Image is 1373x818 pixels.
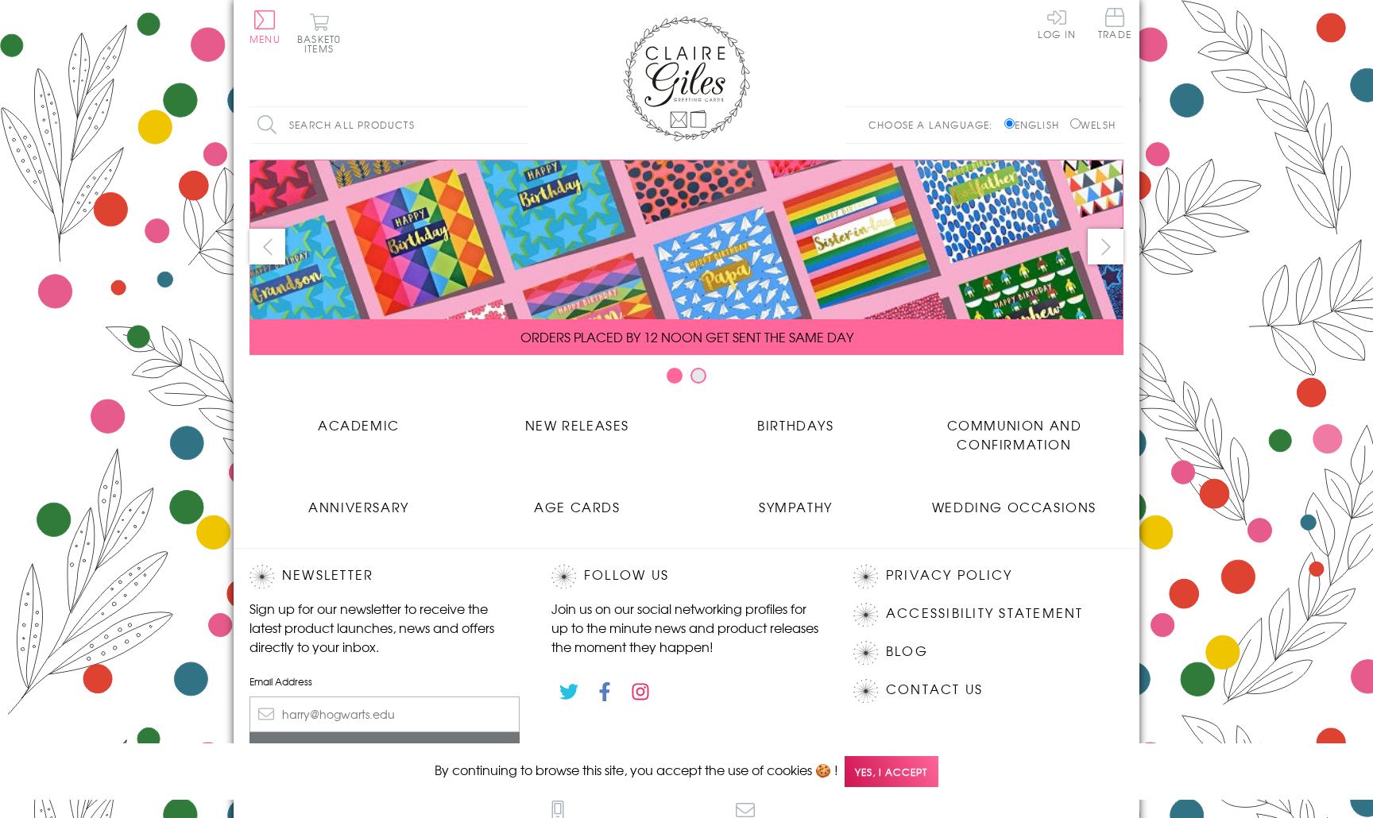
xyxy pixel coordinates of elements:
a: Academic [249,403,468,434]
div: Carousel Pagination [249,367,1124,392]
input: harry@hogwarts.edu [249,696,520,732]
span: 0 items [304,32,341,56]
input: Search [512,107,528,143]
span: Birthdays [757,415,833,434]
span: New Releases [525,415,629,434]
h2: Newsletter [249,565,520,588]
a: Age Cards [468,485,686,516]
button: Carousel Page 1 (Current Slide) [667,368,683,384]
input: English [1004,118,1015,129]
span: ORDERS PLACED BY 12 NOON GET SENT THE SAME DAY [520,327,853,346]
a: Sympathy [686,485,905,516]
span: Age Cards [534,497,620,516]
p: Join us on our social networking profiles for up to the minute news and product releases the mome... [551,599,822,656]
a: Birthdays [686,403,905,434]
button: prev [249,229,285,264]
a: Privacy Policy [886,565,1012,586]
span: Anniversary [308,497,409,516]
p: Sign up for our newsletter to receive the latest product launches, news and offers directly to yo... [249,599,520,656]
a: Accessibility Statement [886,603,1084,624]
a: Trade [1098,8,1131,42]
button: Menu [249,10,280,44]
span: Academic [318,415,400,434]
button: next [1088,229,1124,264]
img: Claire Giles Greetings Cards [623,16,750,141]
a: Blog [886,641,928,662]
h2: Follow Us [551,565,822,588]
p: Choose a language: [868,118,1001,132]
a: Contact Us [886,679,983,700]
button: Basket0 items [297,13,341,53]
label: English [1004,118,1067,132]
a: New Releases [468,403,686,434]
span: Trade [1098,8,1131,39]
span: Yes, I accept [845,756,938,787]
input: Subscribe [249,732,520,768]
span: Wedding Occasions [932,497,1096,516]
input: Search all products [249,107,528,143]
label: Welsh [1070,118,1116,132]
span: Sympathy [759,497,833,516]
span: Communion and Confirmation [947,415,1082,453]
a: Wedding Occasions [905,485,1124,516]
label: Email Address [249,674,520,689]
input: Welsh [1070,118,1081,129]
span: Menu [249,32,280,46]
button: Carousel Page 2 [690,368,706,384]
a: Log In [1038,8,1076,39]
a: Anniversary [249,485,468,516]
a: Communion and Confirmation [905,403,1124,453]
